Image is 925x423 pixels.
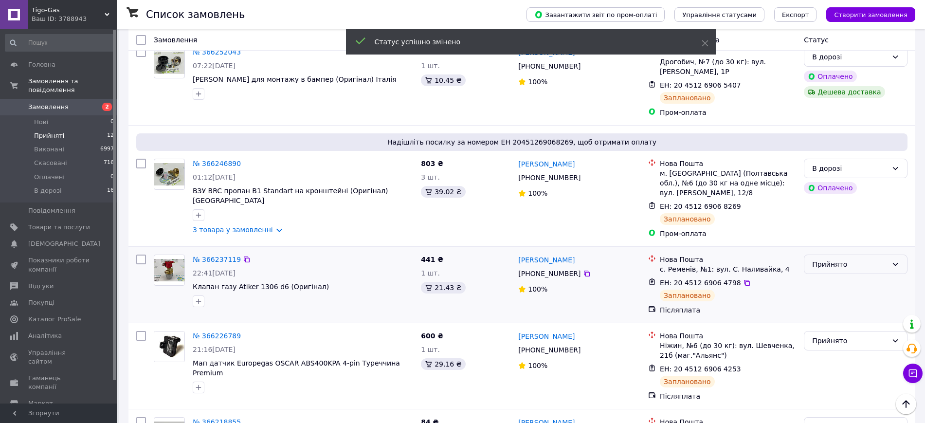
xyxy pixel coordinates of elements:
[812,52,888,62] div: В дорозі
[528,362,547,369] span: 100%
[5,34,115,52] input: Пошук
[660,81,741,89] span: ЕН: 20 4512 6906 5407
[110,118,114,127] span: 0
[660,331,796,341] div: Нова Пошта
[34,159,67,167] span: Скасовані
[804,71,856,82] div: Оплачено
[28,282,54,291] span: Відгуки
[518,346,580,354] span: [PHONE_NUMBER]
[193,160,241,167] a: № 366246890
[518,159,575,169] a: [PERSON_NAME]
[28,103,69,111] span: Замовлення
[660,168,796,198] div: м. [GEOGRAPHIC_DATA] (Полтавська обл.), №6 (до 30 кг на одне місце): вул. [PERSON_NAME], 12/8
[154,159,185,190] a: Фото товару
[421,256,443,263] span: 441 ₴
[528,189,547,197] span: 100%
[154,331,185,362] a: Фото товару
[193,75,397,83] a: [PERSON_NAME] для монтажу в бампер (Оригінал) Італія
[421,160,443,167] span: 803 ₴
[826,7,915,22] button: Створити замовлення
[193,187,388,204] a: ВЗУ BRC пропан B1 Standart на кронштейні (Оригінал) [GEOGRAPHIC_DATA]
[660,264,796,274] div: с. Ременів, №1: вул. С. Наливайка, 4
[816,10,915,18] a: Створити замовлення
[28,223,90,232] span: Товари та послуги
[660,213,715,225] div: Заплановано
[421,282,465,294] div: 21.43 ₴
[660,47,796,57] div: Нова Пошта
[28,77,117,94] span: Замовлення та повідомлення
[28,206,75,215] span: Повідомлення
[154,331,184,362] img: Фото товару
[660,202,741,210] span: ЕН: 20 4512 6906 8269
[28,239,100,248] span: [DEMOGRAPHIC_DATA]
[34,118,48,127] span: Нові
[100,145,114,154] span: 6997
[660,376,715,387] div: Заплановано
[193,226,273,234] a: 3 товара у замовленні
[518,270,580,277] span: [PHONE_NUMBER]
[193,173,236,181] span: 01:12[DATE]
[107,131,114,140] span: 12
[812,163,888,174] div: В дорозі
[660,108,796,117] div: Пром-оплата
[110,173,114,182] span: 0
[28,315,81,324] span: Каталог ProSale
[834,11,907,18] span: Створити замовлення
[421,332,443,340] span: 600 ₴
[421,358,465,370] div: 29.16 ₴
[421,74,465,86] div: 10.45 ₴
[28,256,90,274] span: Показники роботи компанії
[28,374,90,391] span: Гаманець компанії
[154,52,184,74] img: Фото товару
[28,331,62,340] span: Аналітика
[193,283,329,291] a: Клапан газу Atiker 1306 d6 (Оригінал)
[804,36,829,44] span: Статус
[774,7,817,22] button: Експорт
[34,131,64,140] span: Прийняті
[28,298,54,307] span: Покупці
[660,92,715,104] div: Заплановано
[421,346,440,353] span: 1 шт.
[660,57,796,76] div: Дрогобич, №7 (до 30 кг): вул. [PERSON_NAME], 1Р
[528,78,547,86] span: 100%
[782,11,809,18] span: Експорт
[193,269,236,277] span: 22:41[DATE]
[28,349,90,366] span: Управління сайтом
[660,391,796,401] div: Післяплата
[34,186,62,195] span: В дорозі
[528,285,547,293] span: 100%
[32,6,105,15] span: Tigo-Gas
[526,7,665,22] button: Завантажити звіт по пром-оплаті
[421,269,440,277] span: 1 шт.
[421,62,440,70] span: 1 шт.
[660,305,796,315] div: Післяплата
[804,182,856,194] div: Оплачено
[193,346,236,353] span: 21:16[DATE]
[154,255,185,286] a: Фото товару
[903,364,923,383] button: Чат з покупцем
[102,103,112,111] span: 2
[660,341,796,360] div: Ніжин, №6 (до 30 кг): вул. Шевченка, 21б (маг."Альянс")
[421,173,440,181] span: 3 шт.
[518,174,580,182] span: [PHONE_NUMBER]
[34,145,64,154] span: Виконані
[421,186,465,198] div: 39.02 ₴
[804,86,885,98] div: Дешева доставка
[660,159,796,168] div: Нова Пошта
[518,331,575,341] a: [PERSON_NAME]
[28,399,53,408] span: Маркет
[104,159,114,167] span: 716
[28,60,55,69] span: Головна
[146,9,245,20] h1: Список замовлень
[660,255,796,264] div: Нова Пошта
[534,10,657,19] span: Завантажити звіт по пром-оплаті
[140,137,904,147] span: Надішліть посилку за номером ЕН 20451269068269, щоб отримати оплату
[518,62,580,70] span: [PHONE_NUMBER]
[193,359,400,377] a: Мап датчик Europegas OSCAR ABS400KPA 4-pin Туреччина Premium
[34,173,65,182] span: Оплачені
[32,15,117,23] div: Ваш ID: 3788943
[154,259,184,282] img: Фото товару
[660,365,741,373] span: ЕН: 20 4512 6906 4253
